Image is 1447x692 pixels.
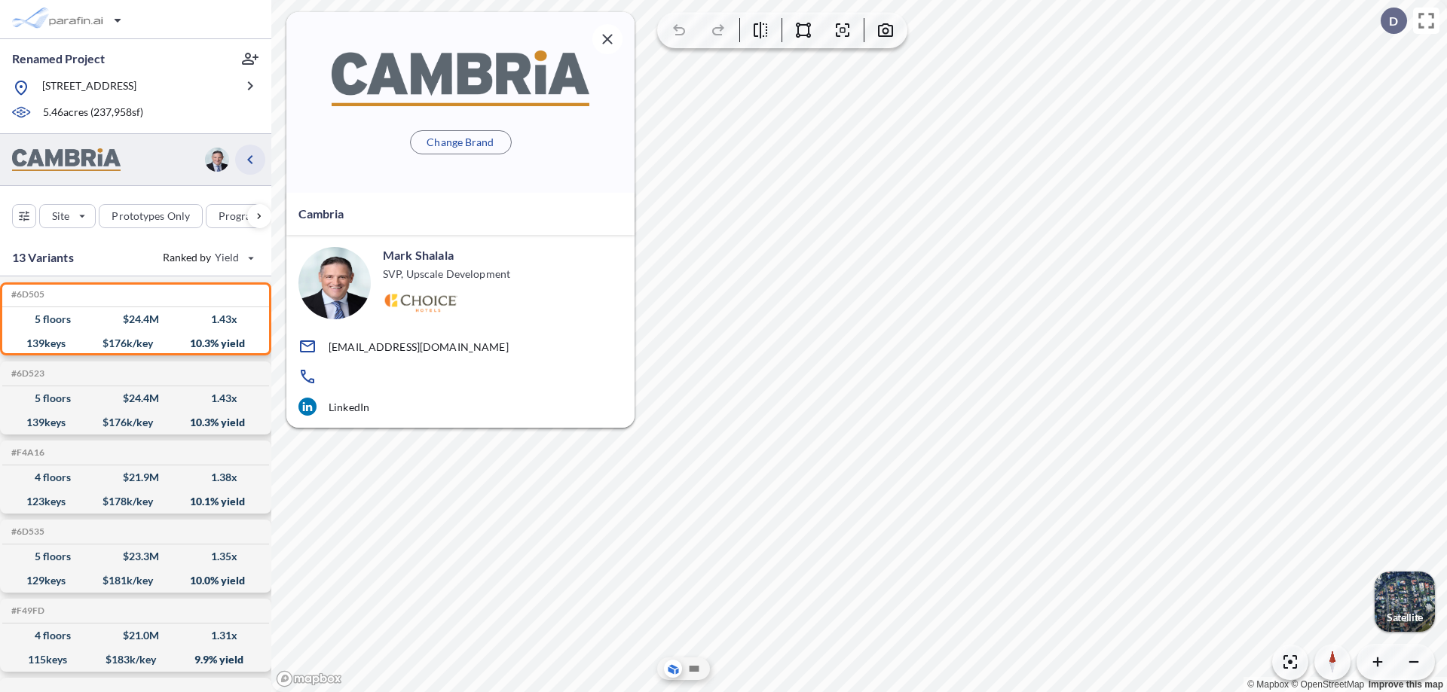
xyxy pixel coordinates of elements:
[112,209,190,224] p: Prototypes Only
[298,247,371,319] img: user logo
[1387,611,1423,623] p: Satellite
[12,248,74,267] p: 13 Variants
[99,204,203,228] button: Prototypes Only
[383,267,510,282] p: SVP, Upscale Development
[8,447,44,458] h5: Click to copy the code
[215,250,240,265] span: Yield
[298,205,344,223] p: Cambria
[151,245,264,270] button: Ranked by Yield
[410,130,512,154] button: Change Brand
[383,247,454,264] p: Mark Shalala
[1369,679,1443,690] a: Improve this map
[42,78,136,97] p: [STREET_ADDRESS]
[664,660,682,678] button: Aerial View
[329,340,509,353] p: [EMAIL_ADDRESS][DOMAIN_NAME]
[206,204,287,228] button: Program
[1389,14,1398,28] p: D
[329,401,369,413] p: LinkedIn
[12,50,105,67] p: Renamed Project
[298,398,623,416] a: LinkedIn
[1375,572,1435,632] button: Switcher ImageSatellite
[8,289,44,300] h5: Click to copy the code
[12,148,121,172] img: BrandImage
[52,209,69,224] p: Site
[685,660,703,678] button: Site Plan
[8,526,44,537] h5: Click to copy the code
[43,105,143,121] p: 5.46 acres ( 237,958 sf)
[1247,679,1289,690] a: Mapbox
[427,135,494,150] p: Change Brand
[219,209,261,224] p: Program
[332,50,589,105] img: BrandImage
[8,368,44,379] h5: Click to copy the code
[39,204,96,228] button: Site
[1291,679,1364,690] a: OpenStreetMap
[205,148,229,172] img: user logo
[8,605,44,616] h5: Click to copy the code
[276,670,342,687] a: Mapbox homepage
[383,294,457,312] img: Logo
[298,337,623,355] a: [EMAIL_ADDRESS][DOMAIN_NAME]
[1375,572,1435,632] img: Switcher Image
